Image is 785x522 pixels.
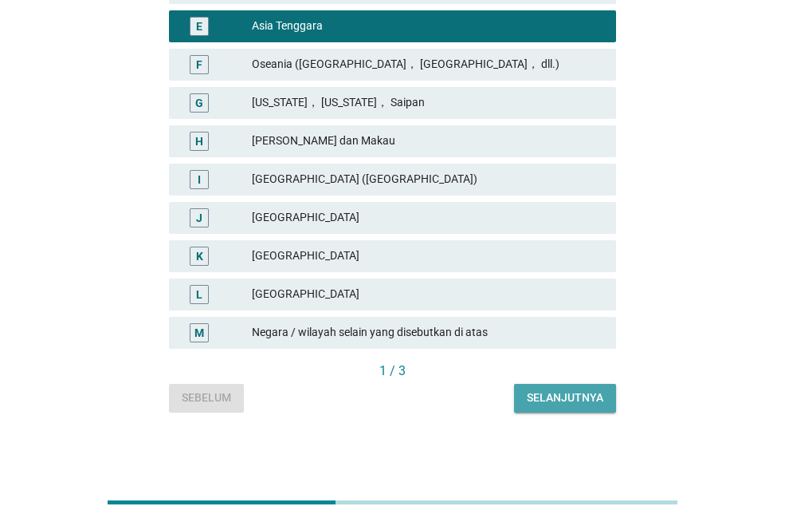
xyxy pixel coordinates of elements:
div: Selanjutnya [527,390,603,406]
div: G [195,94,203,111]
div: H [195,132,203,149]
div: J [196,209,202,226]
div: Asia Tenggara [252,17,603,36]
div: [GEOGRAPHIC_DATA] [252,208,603,227]
div: Oseania ([GEOGRAPHIC_DATA]， [GEOGRAPHIC_DATA]， dll.) [252,55,603,74]
button: Selanjutnya [514,384,616,413]
div: [GEOGRAPHIC_DATA] [252,285,603,304]
div: K [196,247,203,264]
div: I [198,171,201,188]
div: [GEOGRAPHIC_DATA] [252,247,603,266]
div: E [196,18,202,34]
div: F [196,56,202,73]
div: Negara / wilayah selain yang disebutkan di atas [252,323,603,342]
div: [PERSON_NAME] dan Makau [252,132,603,151]
div: [GEOGRAPHIC_DATA] ([GEOGRAPHIC_DATA]) [252,170,603,189]
div: 1 / 3 [169,362,616,381]
div: M [194,324,204,341]
div: L [196,286,202,303]
div: [US_STATE]， [US_STATE]， Saipan [252,93,603,113]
